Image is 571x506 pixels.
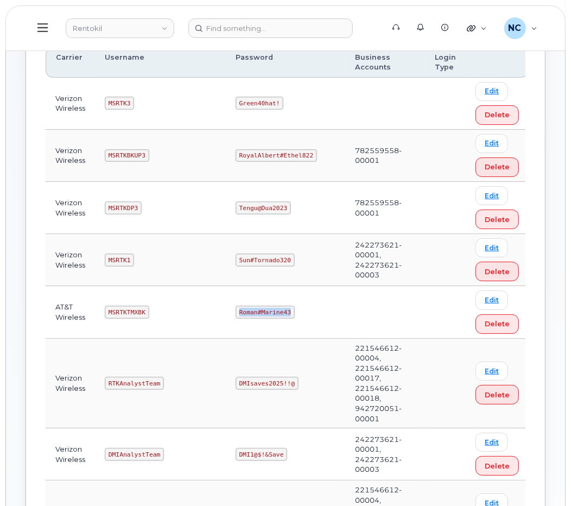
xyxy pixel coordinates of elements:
span: Delete [485,162,510,172]
a: Edit [475,134,508,153]
td: 782559558-00001 [345,130,425,182]
button: Delete [475,456,519,476]
button: Delete [475,105,519,125]
td: AT&T Wireless [46,286,95,338]
iframe: Messenger Launcher [524,459,563,498]
th: Carrier [46,48,95,78]
td: Verizon Wireless [46,78,95,130]
code: DMI1@$!&Save [236,448,287,461]
code: MSRTK3 [105,97,134,110]
td: Verizon Wireless [46,130,95,182]
span: Delete [485,390,510,400]
code: MSRTKDP3 [105,201,142,214]
th: Login Type [425,48,466,78]
a: Edit [475,186,508,205]
a: Edit [475,82,508,101]
th: Username [95,48,226,78]
code: RoyalAlbert#Ethel822 [236,149,317,162]
code: MSRTK1 [105,254,134,267]
span: Delete [485,110,510,120]
code: DMIsaves2025!!@ [236,377,299,390]
span: Delete [485,461,510,471]
code: RTKAnalystTeam [105,377,164,390]
span: Delete [485,319,510,329]
a: Edit [475,362,508,381]
td: 221546612-00004, 221546612-00017, 221546612-00018, 942720051-00001 [345,339,425,429]
code: Tengu@Dua2023 [236,201,291,214]
code: MSRTKTMXBK [105,306,149,319]
code: Sun#Tornado320 [236,254,295,267]
code: Green40hat! [236,97,284,110]
button: Delete [475,210,519,229]
th: Business Accounts [345,48,425,78]
button: Delete [475,314,519,334]
td: Verizon Wireless [46,339,95,429]
a: Edit [475,290,508,309]
div: Nicholas Capella [497,17,545,39]
span: Delete [485,267,510,277]
th: Password [226,48,345,78]
input: Find something... [188,18,353,38]
a: Rentokil [66,18,174,38]
span: Delete [485,214,510,225]
td: Verizon Wireless [46,234,95,286]
button: Delete [475,262,519,281]
a: Edit [475,238,508,257]
td: 782559558-00001 [345,182,425,234]
td: 242273621-00001, 242273621-00003 [345,234,425,286]
td: Verizon Wireless [46,182,95,234]
code: Roman#Marine43 [236,306,295,319]
button: Delete [475,385,519,404]
td: 242273621-00001, 242273621-00003 [345,428,425,480]
td: Verizon Wireless [46,428,95,480]
button: Delete [475,157,519,177]
code: MSRTKBKUP3 [105,149,149,162]
a: Edit [475,433,508,452]
div: Quicklinks [459,17,494,39]
span: NC [509,22,522,35]
code: DMIAnalystTeam [105,448,164,461]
